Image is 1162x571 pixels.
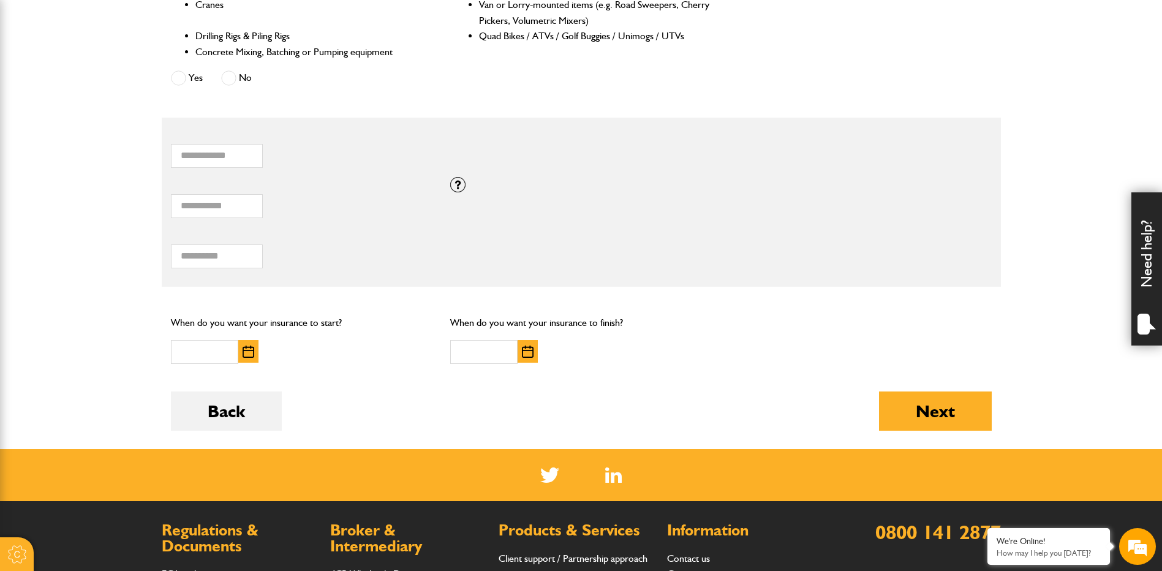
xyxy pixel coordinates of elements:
em: Start Chat [167,377,222,394]
input: Enter your email address [16,149,224,176]
input: Enter your phone number [16,186,224,213]
p: When do you want your insurance to finish? [450,315,712,331]
a: Contact us [667,553,710,564]
img: Choose date [243,346,254,358]
a: LinkedIn [605,467,622,483]
div: Need help? [1131,192,1162,346]
button: Back [171,391,282,431]
a: Client support / Partnership approach [499,553,647,564]
p: How may I help you today? [997,548,1101,558]
img: Twitter [540,467,559,483]
li: Drilling Rigs & Piling Rigs [195,28,428,44]
h2: Regulations & Documents [162,523,318,554]
li: Quad Bikes / ATVs / Golf Buggies / Unimogs / UTVs [479,28,711,44]
input: Enter your last name [16,113,224,140]
div: Chat with us now [64,69,206,85]
h2: Broker & Intermediary [330,523,486,554]
h2: Information [667,523,823,539]
label: No [221,70,252,86]
h2: Products & Services [499,523,655,539]
a: 0800 141 2877 [875,520,1001,544]
button: Next [879,391,992,431]
li: Concrete Mixing, Batching or Pumping equipment [195,44,428,60]
div: We're Online! [997,536,1101,546]
img: Choose date [522,346,534,358]
label: Yes [171,70,203,86]
textarea: Type your message and hit 'Enter' [16,222,224,367]
img: Linked In [605,467,622,483]
div: Minimize live chat window [201,6,230,36]
p: When do you want your insurance to start? [171,315,432,331]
